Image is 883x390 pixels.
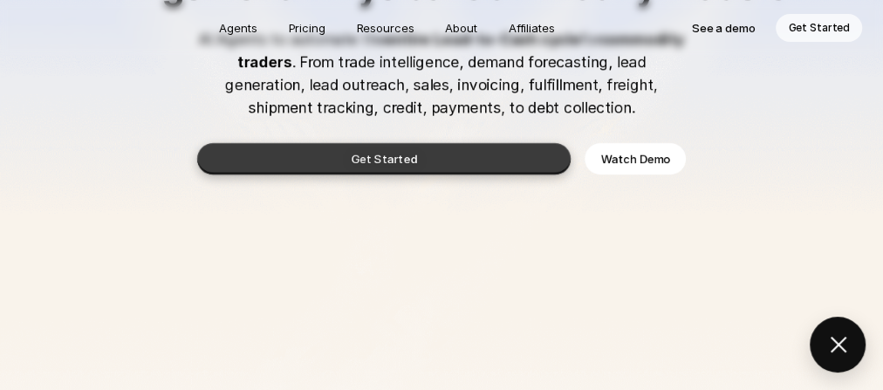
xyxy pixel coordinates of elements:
[209,14,267,42] a: Agents
[197,143,571,174] a: Get Started
[788,19,850,37] p: Get Started
[435,14,487,42] a: About
[509,19,555,37] p: Affiliates
[277,14,335,42] a: Pricing
[288,19,325,37] p: Pricing
[776,14,862,42] a: Get Started
[357,19,414,37] p: Resources
[692,19,756,37] p: See a demo
[498,14,565,42] a: Affiliates
[197,28,686,119] p: AI Agents to automate the for . From trade intelligence, demand forecasting, lead generation, lea...
[445,19,476,37] p: About
[680,14,768,42] a: See a demo
[351,150,417,168] p: Get Started
[346,14,425,42] a: Resources
[219,19,257,37] p: Agents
